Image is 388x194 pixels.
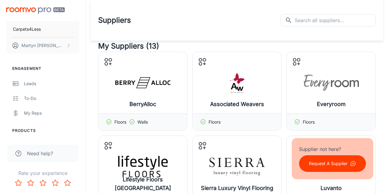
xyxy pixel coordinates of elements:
p: Floors [114,119,126,125]
button: Rate 5 star [61,177,74,189]
p: Carpets4Less [13,26,41,33]
div: To-do [24,95,79,102]
input: Search all suppliers... [295,14,376,26]
div: Leads [24,80,79,87]
button: Request A Supplier [299,155,366,172]
div: My Reps [24,110,79,117]
button: Carpets4Less [6,21,79,37]
p: Request A Supplier [309,160,348,167]
button: Rate 2 star [25,177,37,189]
p: Rate your experience [5,169,81,177]
p: Floors [303,119,315,125]
button: Rate 4 star [49,177,61,189]
p: Martyn [PERSON_NAME] [21,42,65,49]
button: Martyn [PERSON_NAME] [6,38,79,53]
button: Rate 3 star [37,177,49,189]
button: Rate 1 star [12,177,25,189]
span: Need help? [27,150,53,157]
h1: Suppliers [98,15,131,26]
h4: My Suppliers (13) [98,41,376,52]
p: Floors [209,119,221,125]
p: Walls [137,119,148,125]
img: Roomvo PRO Beta [6,7,65,14]
p: Supplier not here? [299,145,366,153]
